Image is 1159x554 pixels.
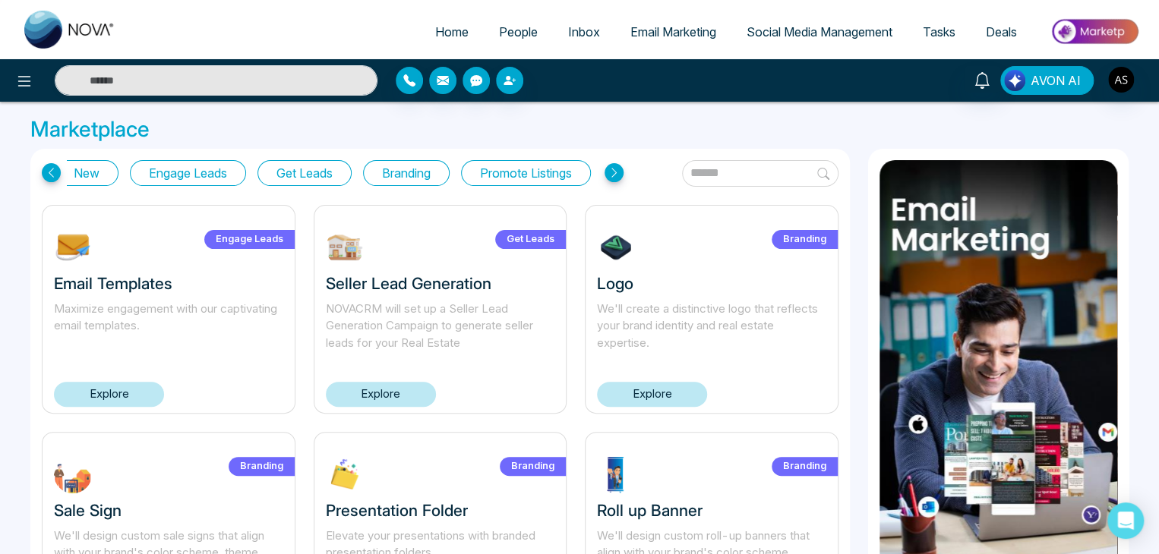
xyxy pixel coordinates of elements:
img: ptdrg1732303548.jpg [597,455,635,493]
button: Get Leads [257,160,352,186]
a: Explore [54,382,164,407]
h3: Roll up Banner [597,501,826,520]
span: Social Media Management [747,24,892,39]
button: New [55,160,118,186]
span: Deals [986,24,1017,39]
span: Inbox [568,24,600,39]
span: AVON AI [1031,71,1081,90]
img: NOmgJ1742393483.jpg [54,228,92,266]
a: Inbox [553,17,615,46]
span: Email Marketing [630,24,716,39]
label: Branding [229,457,295,476]
a: Social Media Management [731,17,908,46]
h3: Sale Sign [54,501,283,520]
span: Tasks [923,24,955,39]
h3: Logo [597,274,826,293]
button: Engage Leads [130,160,246,186]
a: Email Marketing [615,17,731,46]
a: Tasks [908,17,971,46]
a: People [484,17,553,46]
span: People [499,24,538,39]
a: Home [420,17,484,46]
button: Promote Listings [461,160,591,186]
img: User Avatar [1108,67,1134,93]
a: Explore [326,382,436,407]
a: Deals [971,17,1032,46]
label: Get Leads [495,230,566,249]
button: Branding [363,160,450,186]
p: We'll create a distinctive logo that reflects your brand identity and real estate expertise. [597,301,826,352]
h3: Marketplace [30,117,1129,143]
img: Lead Flow [1004,70,1025,91]
div: Open Intercom Messenger [1107,502,1144,539]
h3: Seller Lead Generation [326,274,555,293]
img: XLP2c1732303713.jpg [326,455,364,493]
span: Home [435,24,469,39]
h3: Email Templates [54,274,283,293]
p: NOVACRM will set up a Seller Lead Generation Campaign to generate seller leads for your Real Estate [326,301,555,352]
button: AVON AI [1000,66,1094,95]
label: Engage Leads [204,230,295,249]
img: Market-place.gif [1040,14,1150,49]
h3: Presentation Folder [326,501,555,520]
img: W9EOY1739212645.jpg [326,228,364,266]
a: Explore [597,382,707,407]
img: FWbuT1732304245.jpg [54,455,92,493]
p: Maximize engagement with our captivating email templates. [54,301,283,352]
img: Nova CRM Logo [24,11,115,49]
label: Branding [772,457,838,476]
label: Branding [500,457,566,476]
label: Branding [772,230,838,249]
img: 7tHiu1732304639.jpg [597,228,635,266]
